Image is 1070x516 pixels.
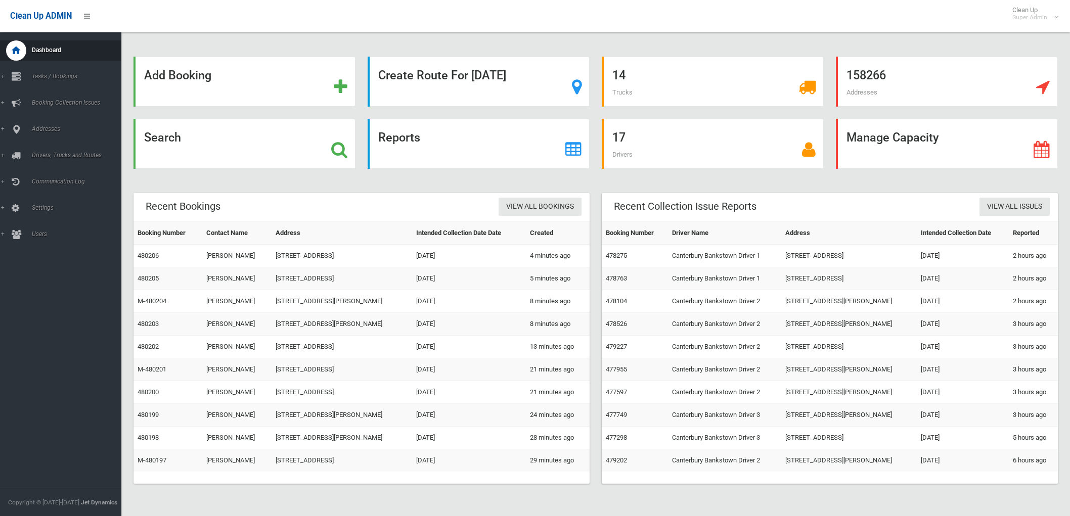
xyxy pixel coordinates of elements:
a: M-480197 [138,456,166,464]
td: [DATE] [917,427,1009,449]
a: 477955 [606,365,627,373]
th: Address [781,222,917,245]
a: 479202 [606,456,627,464]
th: Address [272,222,412,245]
a: Search [133,119,355,169]
a: 478763 [606,274,627,282]
td: 28 minutes ago [526,427,590,449]
span: Trucks [612,88,633,96]
a: 480200 [138,388,159,396]
a: Reports [368,119,590,169]
strong: Create Route For [DATE] [378,68,506,82]
td: 24 minutes ago [526,404,590,427]
td: [PERSON_NAME] [202,267,272,290]
td: Canterbury Bankstown Driver 2 [668,449,781,472]
strong: Jet Dynamics [81,499,117,506]
td: [DATE] [917,313,1009,336]
th: Driver Name [668,222,781,245]
td: [PERSON_NAME] [202,381,272,404]
th: Contact Name [202,222,272,245]
td: [DATE] [917,358,1009,381]
a: Add Booking [133,57,355,107]
td: Canterbury Bankstown Driver 2 [668,358,781,381]
td: [STREET_ADDRESS][PERSON_NAME] [781,290,917,313]
a: 480199 [138,411,159,418]
a: M-480204 [138,297,166,305]
td: [DATE] [412,245,526,267]
a: 158266 Addresses [836,57,1058,107]
td: 6 hours ago [1009,449,1058,472]
strong: 17 [612,130,626,145]
td: 2 hours ago [1009,290,1058,313]
td: 2 hours ago [1009,267,1058,290]
td: 5 minutes ago [526,267,590,290]
td: 5 hours ago [1009,427,1058,449]
a: 477597 [606,388,627,396]
td: [STREET_ADDRESS] [272,245,412,267]
td: 3 hours ago [1009,381,1058,404]
td: [STREET_ADDRESS] [272,336,412,358]
span: Dashboard [29,46,130,54]
td: 8 minutes ago [526,290,590,313]
td: [PERSON_NAME] [202,290,272,313]
td: [STREET_ADDRESS] [272,381,412,404]
span: Communication Log [29,178,130,185]
td: [PERSON_NAME] [202,336,272,358]
td: Canterbury Bankstown Driver 1 [668,245,781,267]
a: 477298 [606,434,627,441]
td: [PERSON_NAME] [202,358,272,381]
td: [STREET_ADDRESS][PERSON_NAME] [781,381,917,404]
a: 477749 [606,411,627,418]
td: 21 minutes ago [526,358,590,381]
a: 479227 [606,343,627,350]
td: Canterbury Bankstown Driver 3 [668,427,781,449]
td: [DATE] [412,427,526,449]
strong: Manage Capacity [846,130,939,145]
td: [DATE] [412,313,526,336]
td: 29 minutes ago [526,449,590,472]
td: [DATE] [917,449,1009,472]
th: Booking Number [133,222,202,245]
span: Copyright © [DATE]-[DATE] [8,499,79,506]
td: Canterbury Bankstown Driver 3 [668,404,781,427]
strong: 14 [612,68,626,82]
span: Drivers, Trucks and Routes [29,152,130,159]
a: M-480201 [138,365,166,373]
header: Recent Collection Issue Reports [602,197,769,216]
td: [DATE] [917,267,1009,290]
span: Addresses [29,125,130,132]
td: [DATE] [412,358,526,381]
td: [PERSON_NAME] [202,245,272,267]
small: Super Admin [1012,14,1047,21]
td: Canterbury Bankstown Driver 2 [668,313,781,336]
td: [STREET_ADDRESS][PERSON_NAME] [272,313,412,336]
td: [STREET_ADDRESS] [781,245,917,267]
td: [STREET_ADDRESS] [781,336,917,358]
td: [STREET_ADDRESS][PERSON_NAME] [781,404,917,427]
td: [STREET_ADDRESS] [272,358,412,381]
header: Recent Bookings [133,197,233,216]
td: Canterbury Bankstown Driver 1 [668,267,781,290]
td: [STREET_ADDRESS][PERSON_NAME] [781,449,917,472]
span: Booking Collection Issues [29,99,130,106]
td: Canterbury Bankstown Driver 2 [668,336,781,358]
td: [DATE] [412,290,526,313]
td: [DATE] [917,404,1009,427]
td: [DATE] [412,449,526,472]
strong: Search [144,130,181,145]
a: 480206 [138,252,159,259]
td: [STREET_ADDRESS][PERSON_NAME] [781,358,917,381]
span: Drivers [612,151,633,158]
td: [DATE] [917,245,1009,267]
td: 4 minutes ago [526,245,590,267]
a: 478104 [606,297,627,305]
td: [PERSON_NAME] [202,427,272,449]
a: Create Route For [DATE] [368,57,590,107]
th: Intended Collection Date Date [412,222,526,245]
td: [DATE] [917,381,1009,404]
td: 2 hours ago [1009,245,1058,267]
td: 3 hours ago [1009,313,1058,336]
td: 3 hours ago [1009,404,1058,427]
td: [PERSON_NAME] [202,313,272,336]
span: Settings [29,204,130,211]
